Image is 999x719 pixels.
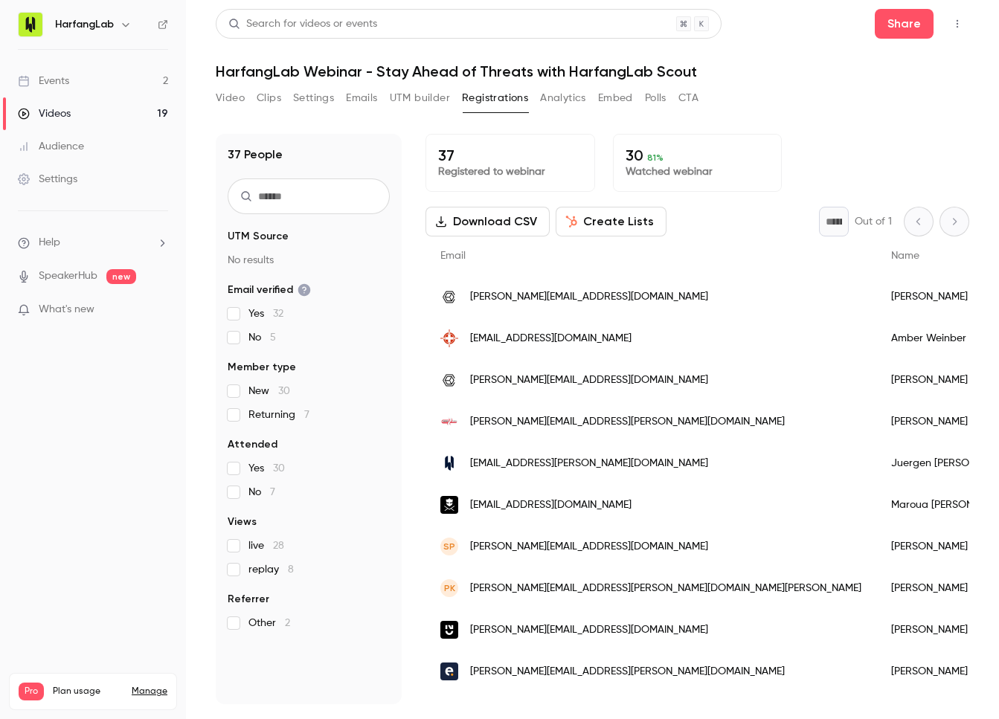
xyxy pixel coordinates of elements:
[444,581,455,595] span: PK
[228,253,390,268] p: No results
[19,683,44,700] span: Pro
[443,540,455,553] span: SP
[216,62,969,80] h1: HarfangLab Webinar - Stay Ahead of Threats with HarfangLab Scout
[440,454,458,472] img: harfanglab.io
[288,564,294,575] span: 8
[53,686,123,697] span: Plan usage
[55,17,114,32] h6: HarfangLab
[470,497,632,513] span: [EMAIL_ADDRESS][DOMAIN_NAME]
[647,152,664,163] span: 81 %
[462,86,528,110] button: Registrations
[39,235,60,251] span: Help
[18,235,168,251] li: help-dropdown-opener
[440,251,466,261] span: Email
[273,541,284,551] span: 28
[293,86,334,110] button: Settings
[132,686,167,697] a: Manage
[440,662,458,680] img: eye.security
[18,74,69,88] div: Events
[440,288,458,306] img: cellumation.com
[248,306,283,321] span: Yes
[470,414,785,430] span: [PERSON_NAME][EMAIL_ADDRESS][PERSON_NAME][DOMAIN_NAME]
[945,12,969,36] button: Top Bar Actions
[470,581,861,596] span: [PERSON_NAME][EMAIL_ADDRESS][PERSON_NAME][DOMAIN_NAME][PERSON_NAME]
[598,86,633,110] button: Embed
[540,86,586,110] button: Analytics
[39,268,97,284] a: SpeakerHub
[248,461,285,476] span: Yes
[248,407,309,422] span: Returning
[39,302,94,317] span: What's new
[626,146,770,164] p: 30
[470,456,708,471] span: [EMAIL_ADDRESS][PERSON_NAME][DOMAIN_NAME]
[228,283,311,297] span: Email verified
[440,329,458,347] img: ikarus.at
[645,86,666,110] button: Polls
[440,621,458,639] img: univ-nantes.fr
[470,289,708,305] span: [PERSON_NAME][EMAIL_ADDRESS][DOMAIN_NAME]
[440,496,458,514] img: mailinblack.com
[440,371,458,389] img: cellumation.com
[228,515,257,529] span: Views
[346,86,377,110] button: Emails
[257,86,281,110] button: Clips
[891,251,919,261] span: Name
[248,616,290,631] span: Other
[626,164,770,179] p: Watched webinar
[438,146,582,164] p: 37
[304,410,309,420] span: 7
[278,386,290,396] span: 30
[228,229,390,631] section: facet-groups
[228,229,289,244] span: UTM Source
[19,13,42,36] img: HarfangLab
[285,618,290,628] span: 2
[248,538,284,553] span: live
[270,487,275,497] span: 7
[228,16,377,32] div: Search for videos or events
[248,562,294,577] span: replay
[470,664,785,680] span: [PERSON_NAME][EMAIL_ADDRESS][PERSON_NAME][DOMAIN_NAME]
[228,360,296,375] span: Member type
[106,269,136,284] span: new
[150,303,168,317] iframe: Noticeable Trigger
[390,86,450,110] button: UTM builder
[270,332,276,343] span: 5
[228,146,283,164] h1: 37 People
[273,309,283,319] span: 32
[470,331,632,346] span: [EMAIL_ADDRESS][DOMAIN_NAME]
[438,164,582,179] p: Registered to webinar
[273,463,285,474] span: 30
[248,330,276,345] span: No
[228,592,269,607] span: Referrer
[470,539,708,555] span: [PERSON_NAME][EMAIL_ADDRESS][DOMAIN_NAME]
[228,437,277,452] span: Attended
[875,9,934,39] button: Share
[248,485,275,500] span: No
[18,106,71,121] div: Videos
[678,86,698,110] button: CTA
[18,139,84,154] div: Audience
[440,413,458,431] img: thermoclean.com
[470,622,708,638] span: [PERSON_NAME][EMAIL_ADDRESS][DOMAIN_NAME]
[425,207,550,236] button: Download CSV
[556,207,666,236] button: Create Lists
[216,86,245,110] button: Video
[18,172,77,187] div: Settings
[248,384,290,399] span: New
[470,373,708,388] span: [PERSON_NAME][EMAIL_ADDRESS][DOMAIN_NAME]
[855,214,892,229] p: Out of 1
